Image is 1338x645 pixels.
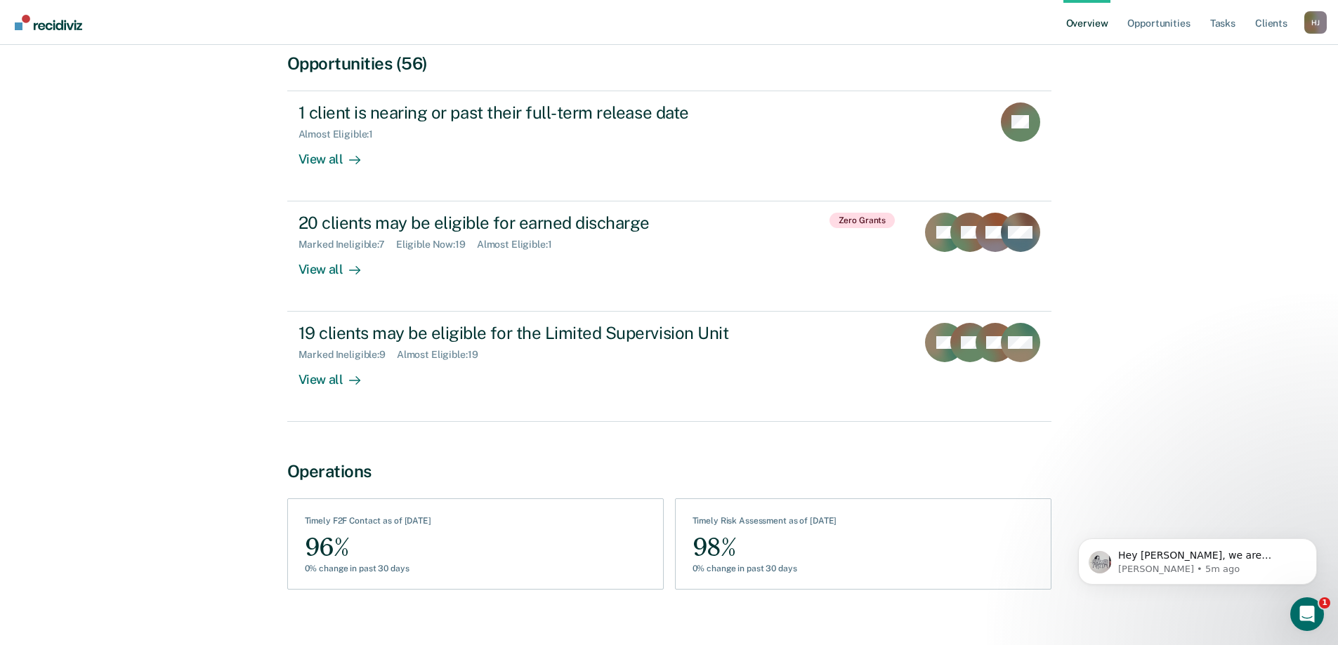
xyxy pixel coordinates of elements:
[305,516,431,531] div: Timely F2F Contact as of [DATE]
[396,239,477,251] div: Eligible Now : 19
[829,213,896,228] span: Zero Grants
[15,15,82,30] img: Recidiviz
[1057,509,1338,607] iframe: Intercom notifications message
[1304,11,1327,34] div: H J
[1304,11,1327,34] button: Profile dropdown button
[287,91,1051,201] a: 1 client is nearing or past their full-term release dateAlmost Eligible:1View all
[477,239,563,251] div: Almost Eligible : 1
[1290,597,1324,631] iframe: Intercom live chat
[299,323,792,343] div: 19 clients may be eligible for the Limited Supervision Unit
[287,53,1051,74] div: Opportunities (56)
[299,213,792,233] div: 20 clients may be eligible for earned discharge
[1319,597,1330,609] span: 1
[693,532,837,564] div: 98%
[299,349,397,361] div: Marked Ineligible : 9
[287,312,1051,422] a: 19 clients may be eligible for the Limited Supervision UnitMarked Ineligible:9Almost Eligible:19V...
[299,102,792,123] div: 1 client is nearing or past their full-term release date
[397,349,490,361] div: Almost Eligible : 19
[287,461,1051,481] div: Operations
[287,201,1051,312] a: 20 clients may be eligible for earned dischargeMarked Ineligible:7Eligible Now:19Almost Eligible:...
[299,361,377,388] div: View all
[693,516,837,531] div: Timely Risk Assessment as of [DATE]
[693,564,837,573] div: 0% change in past 30 days
[305,564,431,573] div: 0% change in past 30 days
[305,532,431,564] div: 96%
[299,239,396,251] div: Marked Ineligible : 7
[299,251,377,278] div: View all
[299,140,377,167] div: View all
[299,128,385,140] div: Almost Eligible : 1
